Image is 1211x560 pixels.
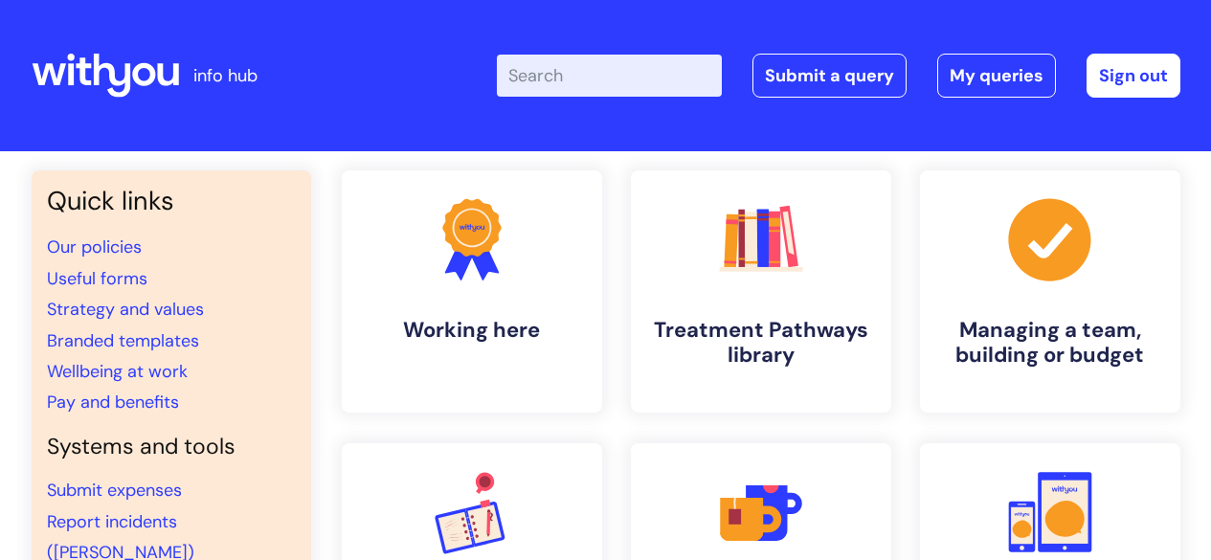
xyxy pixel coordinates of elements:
h4: Systems and tools [47,434,296,460]
div: | - [497,54,1180,98]
h4: Treatment Pathways library [646,318,876,369]
a: Treatment Pathways library [631,170,891,413]
h3: Quick links [47,186,296,216]
input: Search [497,55,722,97]
a: Submit a query [752,54,907,98]
a: Strategy and values [47,298,204,321]
a: Pay and benefits [47,391,179,414]
a: Useful forms [47,267,147,290]
a: Working here [342,170,602,413]
a: Wellbeing at work [47,360,188,383]
p: info hub [193,60,258,91]
a: Our policies [47,235,142,258]
a: My queries [937,54,1056,98]
h4: Managing a team, building or budget [935,318,1165,369]
a: Managing a team, building or budget [920,170,1180,413]
a: Submit expenses [47,479,182,502]
h4: Working here [357,318,587,343]
a: Sign out [1087,54,1180,98]
a: Branded templates [47,329,199,352]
